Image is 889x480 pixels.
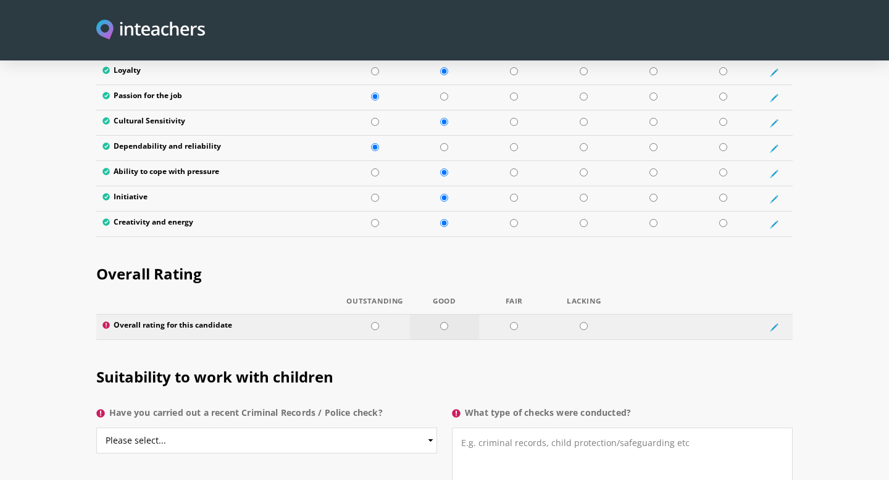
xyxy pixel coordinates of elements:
[452,405,793,428] label: What type of checks were conducted?
[340,297,410,315] th: Outstanding
[102,192,334,205] label: Initiative
[102,321,334,333] label: Overall rating for this candidate
[102,218,334,230] label: Creativity and energy
[96,20,205,41] a: Visit this site's homepage
[549,297,619,315] th: Lacking
[96,405,437,428] label: Have you carried out a recent Criminal Records / Police check?
[102,117,334,129] label: Cultural Sensitivity
[96,263,202,284] span: Overall Rating
[96,366,333,387] span: Suitability to work with children
[102,142,334,154] label: Dependability and reliability
[102,167,334,180] label: Ability to cope with pressure
[102,66,334,78] label: Loyalty
[102,91,334,104] label: Passion for the job
[479,297,549,315] th: Fair
[96,20,205,41] img: Inteachers
[410,297,480,315] th: Good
